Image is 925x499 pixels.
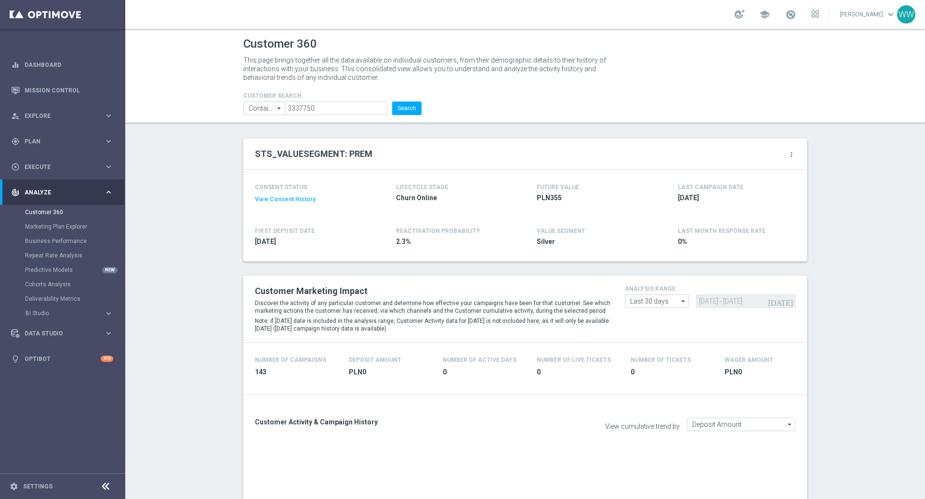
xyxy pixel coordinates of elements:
[243,102,285,115] input: Contains
[605,422,680,431] label: View cumulative trend by
[396,228,480,234] span: REACTIVATION PROBABILITY
[678,193,791,203] span: 2025-09-22
[725,368,807,377] span: PLN0
[255,148,372,160] h2: STS_VALUESEGMENT: PREM
[25,263,124,277] div: Predictive Models
[678,184,743,191] h4: LAST CAMPAIGN DATE
[679,295,688,307] i: arrow_drop_down
[788,151,795,158] i: more_vert
[11,189,114,196] button: track_changes Analyze keyboard_arrow_right
[396,237,509,246] span: 2.3%
[25,52,113,77] a: Dashboard
[443,368,525,377] span: 0
[11,346,113,371] div: Optibot
[11,188,20,197] i: track_changes
[255,299,610,315] p: Discover the activity of any particular customer and determine how effective your campaigns have ...
[102,267,118,273] div: NEW
[625,285,795,292] h4: analysis range
[255,418,518,426] h3: Customer Activity & Campaign History
[25,234,124,248] div: Business Performance
[25,223,100,230] a: Marketing Plan Explorer
[25,331,104,336] span: Data Studio
[11,52,113,77] div: Dashboard
[11,163,114,171] button: play_circle_outline Execute keyboard_arrow_right
[11,138,114,145] div: gps_fixed Plan keyboard_arrow_right
[25,205,124,219] div: Customer 360
[11,188,104,197] div: Analyze
[11,87,114,94] button: Mission Control
[839,7,897,22] a: [PERSON_NAME]keyboard_arrow_down
[537,228,585,234] h4: VALUE SEGMENT
[725,357,773,363] h4: Wager Amount
[785,418,795,431] i: arrow_drop_down
[11,330,114,337] button: Data Studio keyboard_arrow_right
[25,346,101,371] a: Optibot
[255,317,610,333] p: Note: if [DATE] date is included in the analysis range, Customer Activity data for [DATE] is not ...
[625,294,689,308] input: analysis range
[11,163,20,171] i: play_circle_outline
[537,193,649,203] span: PLN355
[25,219,124,234] div: Marketing Plan Explorer
[11,355,114,363] button: lightbulb Optibot +10
[25,281,100,288] a: Cohorts Analysis
[631,368,713,377] span: 0
[285,102,387,115] input: Enter CID, Email, name or phone
[255,228,315,234] h4: FIRST DEPOSIT DATE
[396,184,448,191] h4: LIFECYCLE STAGE
[101,356,113,362] div: +10
[25,190,104,195] span: Analyze
[443,357,516,363] h4: Number of Active Days
[243,92,422,99] h4: CUSTOMER SEARCH
[25,306,124,320] div: BI Studio
[104,309,113,318] i: keyboard_arrow_right
[11,137,20,146] i: gps_fixed
[392,102,422,115] button: Search
[255,368,337,377] span: 143
[23,484,53,489] a: Settings
[885,9,896,20] span: keyboard_arrow_down
[104,188,113,197] i: keyboard_arrow_right
[349,368,431,377] span: PLN0
[631,357,691,363] h4: Number Of Tickets
[255,184,368,191] h4: CONSENT STATUS
[104,111,113,120] i: keyboard_arrow_right
[11,329,104,338] div: Data Studio
[537,357,611,363] h4: Number Of Live Tickets
[25,113,104,119] span: Explore
[255,285,610,297] h2: Customer Marketing Impact
[10,482,18,491] i: settings
[759,9,770,20] span: school
[25,77,113,103] a: Mission Control
[26,310,94,316] span: BI Studio
[104,329,113,338] i: keyboard_arrow_right
[11,61,20,69] i: equalizer
[678,228,766,234] span: LAST MONTH RESPONSE RATE
[11,355,20,363] i: lightbulb
[537,237,649,246] span: Silver
[11,61,114,69] button: equalizer Dashboard
[255,237,368,246] span: 2025-05-23
[255,195,316,204] button: View Consent History
[25,139,104,144] span: Plan
[349,357,401,363] h4: Deposit Amount
[537,184,579,191] h4: FUTURE VALUE
[25,208,100,216] a: Customer 360
[11,77,113,103] div: Mission Control
[25,248,124,263] div: Repeat Rate Analysis
[25,266,100,274] a: Predictive Models
[11,112,114,120] button: person_search Explore keyboard_arrow_right
[537,368,619,377] span: 0
[25,295,100,303] a: Deliverability Metrics
[25,292,124,306] div: Deliverability Metrics
[104,137,113,146] i: keyboard_arrow_right
[243,56,614,82] p: This page brings together all the data available on individual customers, from their demographic ...
[243,37,807,51] h1: Customer 360
[396,193,509,203] span: Churn Online
[11,163,104,171] div: Execute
